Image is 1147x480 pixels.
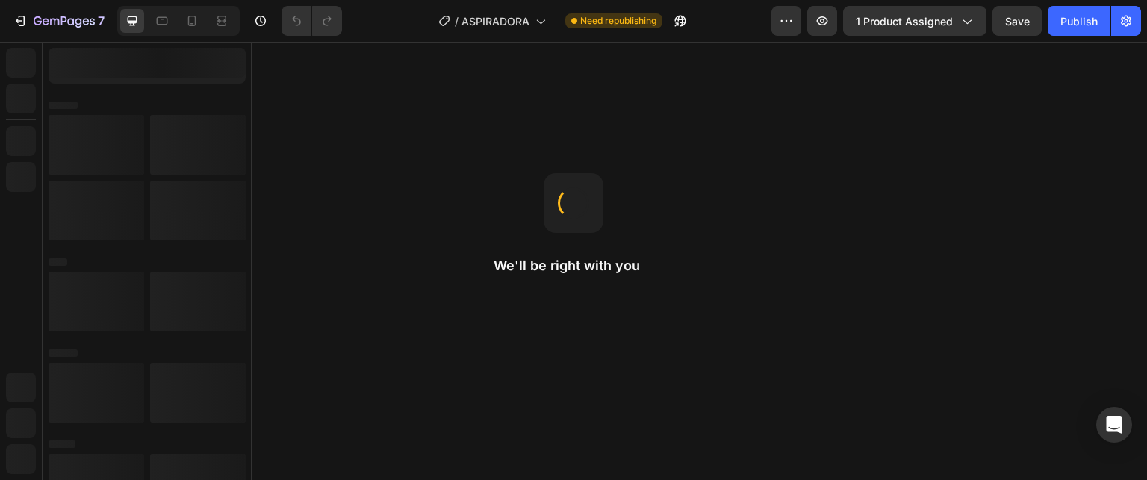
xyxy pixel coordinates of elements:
[580,14,656,28] span: Need republishing
[856,13,953,29] span: 1 product assigned
[1060,13,1098,29] div: Publish
[455,13,459,29] span: /
[494,257,653,275] h2: We'll be right with you
[1005,15,1030,28] span: Save
[6,6,111,36] button: 7
[843,6,986,36] button: 1 product assigned
[992,6,1042,36] button: Save
[461,13,529,29] span: ASPIRADORA
[1096,407,1132,443] div: Open Intercom Messenger
[282,6,342,36] div: Undo/Redo
[1048,6,1110,36] button: Publish
[98,12,105,30] p: 7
